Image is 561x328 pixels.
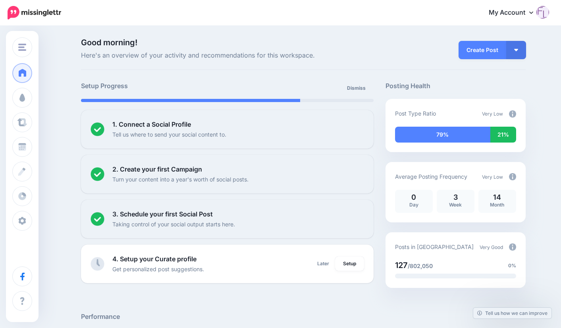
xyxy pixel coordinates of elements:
[112,165,202,173] b: 2. Create your first Campaign
[514,49,518,51] img: arrow-down-white.png
[480,244,503,250] span: Very Good
[395,172,467,181] p: Average Posting Frequency
[459,41,506,59] a: Create Post
[81,81,227,91] h5: Setup Progress
[8,6,61,19] img: Missinglettr
[482,194,512,201] p: 14
[449,202,462,208] span: Week
[81,38,137,47] span: Good morning!
[112,130,226,139] p: Tell us where to send your social content to.
[112,255,197,263] b: 4. Setup your Curate profile
[482,111,503,117] span: Very Low
[91,257,104,271] img: clock-grey.png
[441,194,470,201] p: 3
[112,210,213,218] b: 3. Schedule your first Social Post
[342,81,370,95] a: Dismiss
[91,167,104,181] img: checked-circle.png
[81,312,526,322] h5: Performance
[335,257,364,271] a: Setup
[482,174,503,180] span: Very Low
[18,44,26,51] img: menu.png
[395,109,436,118] p: Post Type Ratio
[395,260,408,270] span: 127
[81,50,374,61] span: Here's an overview of your activity and recommendations for this workspace.
[112,175,249,184] p: Turn your content into a year's worth of social posts.
[91,212,104,226] img: checked-circle.png
[509,110,516,118] img: info-circle-grey.png
[508,262,516,270] span: 0%
[395,127,490,143] div: 79% of your posts in the last 30 days have been from Drip Campaigns
[481,3,549,23] a: My Account
[408,262,433,269] span: /802,050
[490,202,504,208] span: Month
[112,220,235,229] p: Taking control of your social output starts here.
[312,257,334,271] a: Later
[112,264,204,274] p: Get personalized post suggestions.
[395,242,474,251] p: Posts in [GEOGRAPHIC_DATA]
[509,243,516,251] img: info-circle-grey.png
[409,202,418,208] span: Day
[91,122,104,136] img: checked-circle.png
[490,127,516,143] div: 21% of your posts in the last 30 days were manually created (i.e. were not from Drip Campaigns or...
[473,308,551,318] a: Tell us how we can improve
[112,120,191,128] b: 1. Connect a Social Profile
[399,194,429,201] p: 0
[386,81,526,91] h5: Posting Health
[509,173,516,180] img: info-circle-grey.png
